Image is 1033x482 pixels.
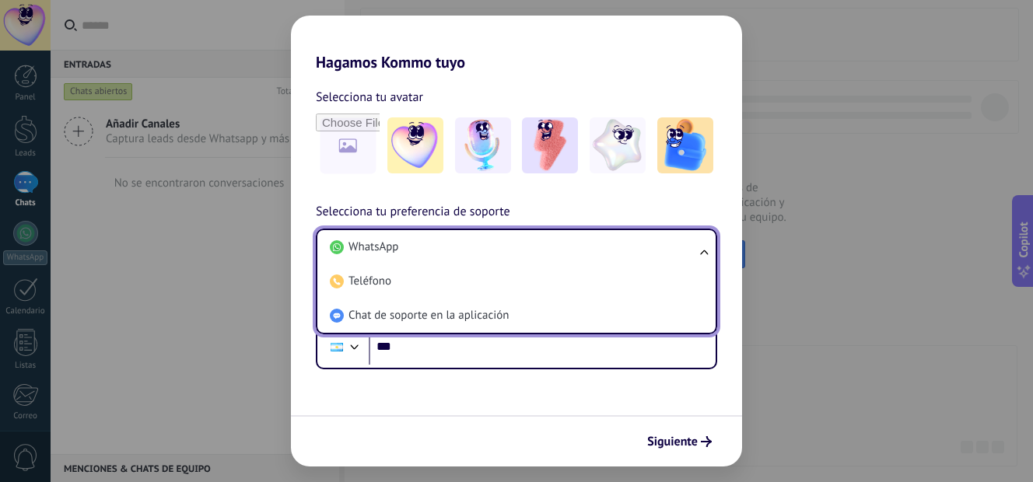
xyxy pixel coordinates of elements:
[348,274,391,289] span: Teléfono
[291,16,742,72] h2: Hagamos Kommo tuyo
[522,117,578,173] img: -3.jpeg
[647,436,698,447] span: Siguiente
[387,117,443,173] img: -1.jpeg
[316,202,510,222] span: Selecciona tu preferencia de soporte
[455,117,511,173] img: -2.jpeg
[316,87,423,107] span: Selecciona tu avatar
[640,428,719,455] button: Siguiente
[348,308,509,323] span: Chat de soporte en la aplicación
[322,330,352,363] div: Argentina: + 54
[348,239,398,255] span: WhatsApp
[657,117,713,173] img: -5.jpeg
[590,117,646,173] img: -4.jpeg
